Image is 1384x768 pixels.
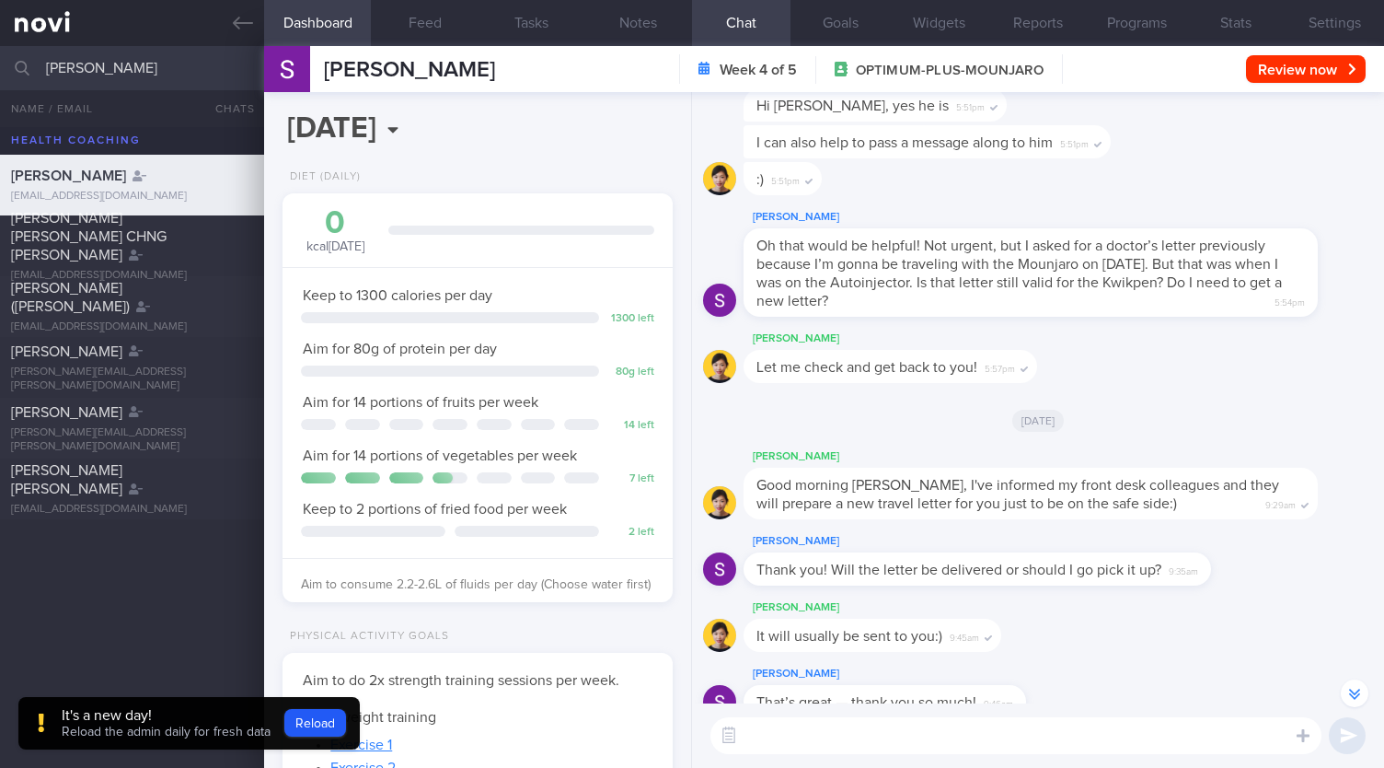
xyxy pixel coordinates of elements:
div: [PERSON_NAME][EMAIL_ADDRESS][PERSON_NAME][DOMAIN_NAME] [11,366,253,393]
span: Keep to 1300 calories per day [303,288,492,303]
span: [DATE] [1012,410,1065,432]
div: [PERSON_NAME][EMAIL_ADDRESS][PERSON_NAME][DOMAIN_NAME] [11,426,253,454]
div: Diet (Daily) [283,170,361,184]
span: 9:46am [984,693,1013,711]
div: [PERSON_NAME] [744,328,1092,350]
span: [PERSON_NAME] [11,405,122,420]
div: Physical Activity Goals [283,630,449,644]
span: Keep to 2 portions of fried food per week [303,502,567,517]
div: It's a new day! [62,706,271,725]
button: Reload [284,709,346,737]
div: 2 left [608,526,654,540]
div: kcal [DATE] [301,207,370,256]
span: 5:51pm [771,170,800,188]
span: Body weight training [303,710,436,725]
div: 0 [301,207,370,239]
div: 80 g left [608,366,654,379]
div: [PERSON_NAME] [744,597,1056,619]
button: Review now [1246,55,1366,83]
span: Oh that would be helpful! Not urgent, but I asked for a doctor’s letter previously because I’m go... [756,239,1282,308]
span: 9:35am [1169,561,1198,578]
span: Let me check and get back to you! [756,360,977,375]
span: 5:51pm [956,97,985,114]
div: [EMAIL_ADDRESS][DOMAIN_NAME] [11,269,253,283]
span: [PERSON_NAME] [11,169,126,183]
span: Aim for 14 portions of vegetables per week [303,448,577,463]
div: [PERSON_NAME] [744,530,1266,553]
span: It will usually be sent to you:) [756,629,942,644]
span: [PERSON_NAME] [PERSON_NAME] [11,463,122,496]
span: Aim to consume 2.2-2.6L of fluids per day (Choose water first) [301,578,651,591]
span: [PERSON_NAME] [11,344,122,359]
span: Aim for 80g of protein per day [303,342,497,356]
span: 9:45am [950,627,979,645]
span: [PERSON_NAME] [324,59,495,81]
a: Exercise 1 [330,738,392,752]
span: That’s great — thank you so much! [756,695,976,710]
span: Thank you! Will the letter be delivered or should I go pick it up? [756,563,1161,577]
span: [PERSON_NAME] [PERSON_NAME] CHNG [PERSON_NAME] [11,211,167,262]
div: [PERSON_NAME] [744,206,1373,228]
div: [EMAIL_ADDRESS][DOMAIN_NAME] [11,320,253,334]
div: 7 left [608,472,654,486]
span: [PERSON_NAME] ([PERSON_NAME]) [11,281,130,314]
button: Chats [190,90,264,127]
div: [EMAIL_ADDRESS][DOMAIN_NAME] [11,503,253,517]
span: 9:29am [1265,495,1296,512]
span: 5:51pm [1060,134,1089,151]
span: 5:57pm [985,358,1015,376]
span: Aim to do 2x strength training sessions per week. [303,673,619,688]
div: 1300 left [608,312,654,326]
div: [PERSON_NAME] [744,663,1081,685]
div: [PERSON_NAME] [744,446,1373,468]
span: :) [756,172,764,187]
strong: Week 4 of 5 [720,61,797,79]
span: Reload the admin daily for fresh data [62,726,271,739]
span: Aim for 14 portions of fruits per week [303,395,538,410]
span: I can also help to pass a message along to him [756,135,1053,150]
div: [EMAIL_ADDRESS][DOMAIN_NAME] [11,190,253,204]
div: 14 left [608,419,654,433]
span: OPTIMUM-PLUS-MOUNJARO [856,62,1044,80]
span: Good morning [PERSON_NAME], I've informed my front desk colleagues and they will prepare a new tr... [756,478,1279,511]
span: 5:54pm [1274,292,1305,309]
span: Hi [PERSON_NAME], yes he is [756,99,949,113]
